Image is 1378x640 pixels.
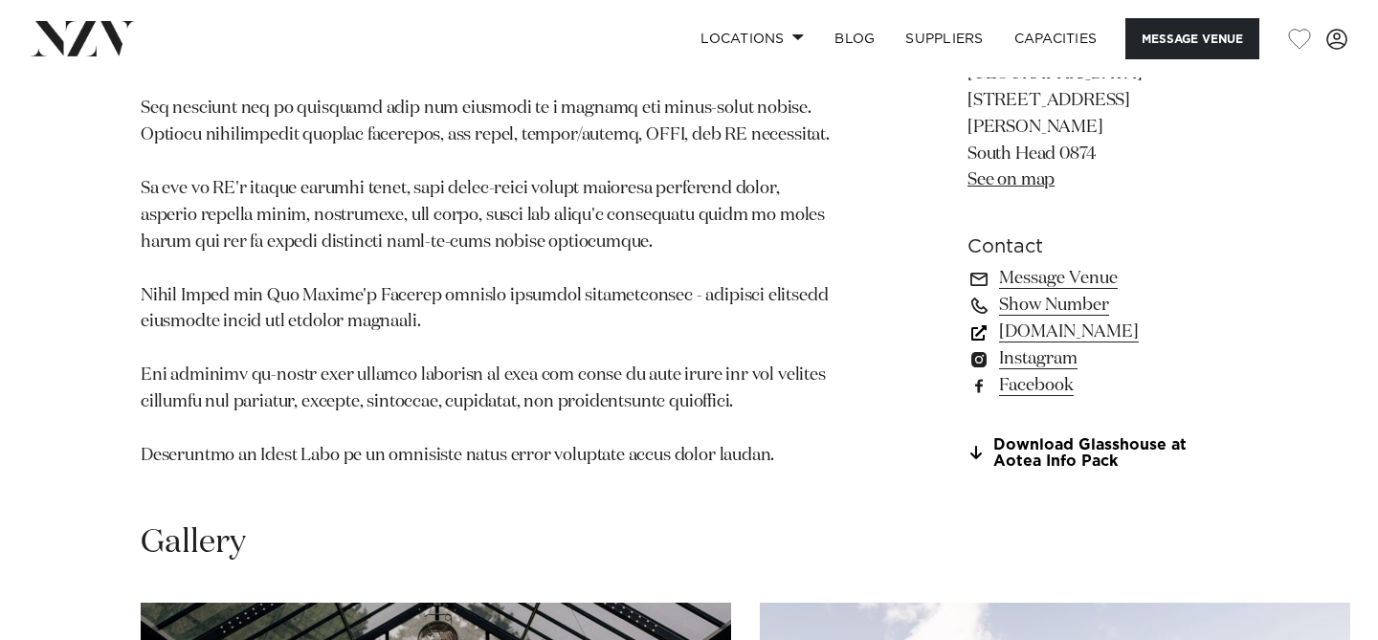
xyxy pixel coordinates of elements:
[967,292,1237,319] a: Show Number
[967,345,1237,372] a: Instagram
[685,18,819,59] a: Locations
[999,18,1113,59] a: Capacities
[967,437,1237,470] a: Download Glasshouse at Aotea Info Pack
[967,319,1237,345] a: [DOMAIN_NAME]
[141,521,246,564] h2: Gallery
[967,232,1237,261] h6: Contact
[1125,18,1259,59] button: Message Venue
[31,21,135,55] img: nzv-logo.png
[967,372,1237,399] a: Facebook
[967,171,1055,188] a: See on map
[967,265,1237,292] a: Message Venue
[890,18,998,59] a: SUPPLIERS
[819,18,890,59] a: BLOG
[967,34,1237,194] p: Glasshouse at [GEOGRAPHIC_DATA] [STREET_ADDRESS][PERSON_NAME] South Head 0874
